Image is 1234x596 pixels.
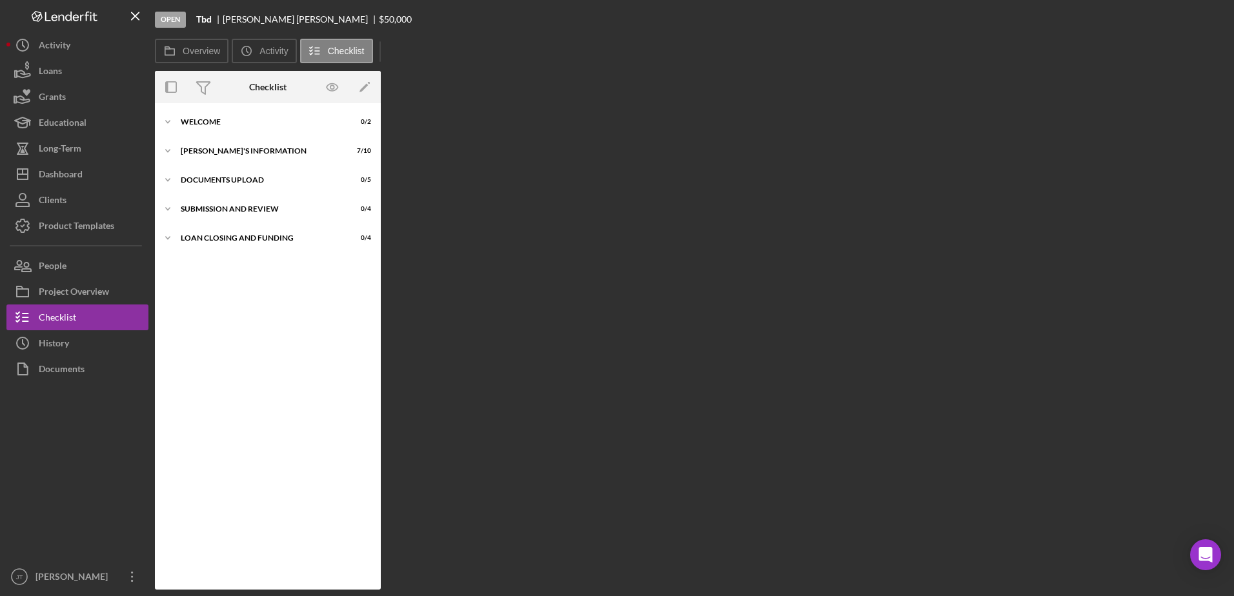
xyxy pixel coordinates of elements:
[6,304,148,330] button: Checklist
[181,205,339,213] div: SUBMISSION AND REVIEW
[6,330,148,356] button: History
[300,39,373,63] button: Checklist
[348,234,371,242] div: 0 / 4
[181,176,339,184] div: DOCUMENTS UPLOAD
[348,118,371,126] div: 0 / 2
[328,46,365,56] label: Checklist
[32,564,116,593] div: [PERSON_NAME]
[259,46,288,56] label: Activity
[6,187,148,213] button: Clients
[181,147,339,155] div: [PERSON_NAME]'S INFORMATION
[6,110,148,135] button: Educational
[6,213,148,239] button: Product Templates
[39,135,81,164] div: Long-Term
[155,12,186,28] div: Open
[348,147,371,155] div: 7 / 10
[6,253,148,279] button: People
[39,84,66,113] div: Grants
[223,14,379,25] div: [PERSON_NAME] [PERSON_NAME]
[6,84,148,110] button: Grants
[6,279,148,304] button: Project Overview
[183,46,220,56] label: Overview
[348,176,371,184] div: 0 / 5
[181,234,339,242] div: LOAN CLOSING AND FUNDING
[181,118,339,126] div: WELCOME
[6,356,148,382] button: Documents
[39,213,114,242] div: Product Templates
[16,573,23,581] text: JT
[39,32,70,61] div: Activity
[6,135,148,161] button: Long-Term
[232,39,296,63] button: Activity
[39,58,62,87] div: Loans
[6,58,148,84] button: Loans
[196,14,212,25] b: Tbd
[39,187,66,216] div: Clients
[6,564,148,590] button: JT[PERSON_NAME]
[379,14,412,25] span: $50,000
[39,304,76,333] div: Checklist
[348,205,371,213] div: 0 / 4
[39,253,66,282] div: People
[155,39,228,63] button: Overview
[6,32,148,58] button: Activity
[39,356,85,385] div: Documents
[1190,539,1221,570] div: Open Intercom Messenger
[39,279,109,308] div: Project Overview
[6,161,148,187] button: Dashboard
[39,330,69,359] div: History
[249,82,287,92] div: Checklist
[39,110,86,139] div: Educational
[39,161,83,190] div: Dashboard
